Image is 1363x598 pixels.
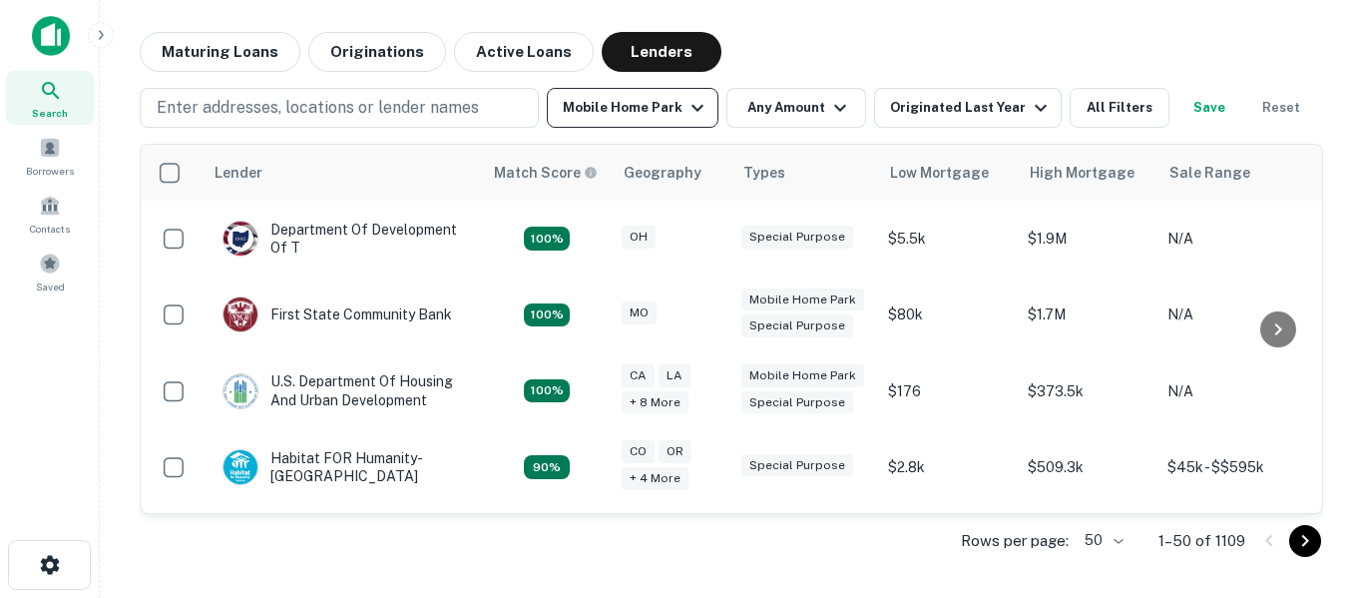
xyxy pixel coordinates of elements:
[741,314,853,337] div: Special Purpose
[1177,88,1241,128] button: Save your search to get updates of matches that match your search criteria.
[36,279,65,295] span: Saved
[223,297,452,332] div: First State Community Bank
[524,303,570,327] div: Capitalize uses an advanced AI algorithm to match your search with the best lender. The match sco...
[224,374,257,408] img: picture
[524,455,570,479] div: Capitalize uses an advanced AI algorithm to match your search with the best lender. The match sco...
[494,162,594,184] h6: Match Score
[6,71,94,125] a: Search
[32,16,70,56] img: capitalize-icon.png
[224,298,257,331] img: picture
[6,245,94,299] a: Saved
[878,352,1018,428] td: $176
[1030,161,1135,185] div: High Mortgage
[308,32,446,72] button: Originations
[157,96,479,120] p: Enter addresses, locations or lender names
[659,440,691,463] div: OR
[1157,505,1337,581] td: $75k - $$150k
[524,379,570,403] div: Capitalize uses an advanced AI algorithm to match your search with the best lender. The match sco...
[1018,505,1157,581] td: $600k
[6,129,94,183] a: Borrowers
[731,145,878,201] th: Types
[741,226,853,249] div: Special Purpose
[741,391,853,414] div: Special Purpose
[547,88,718,128] button: Mobile Home Park
[622,467,688,490] div: + 4 more
[1157,201,1337,277] td: N/A
[743,161,785,185] div: Types
[878,277,1018,352] td: $80k
[1018,145,1157,201] th: High Mortgage
[454,32,594,72] button: Active Loans
[622,440,655,463] div: CO
[1157,352,1337,428] td: N/A
[223,221,462,257] div: Department Of Development Of T
[215,161,262,185] div: Lender
[602,32,721,72] button: Lenders
[726,88,866,128] button: Any Amount
[1158,529,1245,553] p: 1–50 of 1109
[878,505,1018,581] td: $28k
[494,162,598,184] div: Capitalize uses an advanced AI algorithm to match your search with the best lender. The match sco...
[30,221,70,237] span: Contacts
[1169,161,1250,185] div: Sale Range
[622,226,656,249] div: OH
[890,161,989,185] div: Low Mortgage
[878,429,1018,505] td: $2.8k
[741,289,864,311] div: Mobile Home Park
[1157,277,1337,352] td: N/A
[741,364,864,387] div: Mobile Home Park
[1157,429,1337,505] td: $45k - $$595k
[878,201,1018,277] td: $5.5k
[203,145,482,201] th: Lender
[140,88,539,128] button: Enter addresses, locations or lender names
[1263,374,1363,470] iframe: Chat Widget
[1018,201,1157,277] td: $1.9M
[223,449,462,485] div: Habitat FOR Humanity-[GEOGRAPHIC_DATA]
[624,161,701,185] div: Geography
[878,145,1018,201] th: Low Mortgage
[741,454,853,477] div: Special Purpose
[890,96,1053,120] div: Originated Last Year
[224,222,257,256] img: development.ohio.gov.png
[524,227,570,251] div: Capitalize uses an advanced AI algorithm to match your search with the best lender. The match sco...
[6,187,94,241] a: Contacts
[32,105,68,121] span: Search
[482,145,612,201] th: Capitalize uses an advanced AI algorithm to match your search with the best lender. The match sco...
[1077,526,1127,555] div: 50
[874,88,1062,128] button: Originated Last Year
[1018,352,1157,428] td: $373.5k
[612,145,731,201] th: Geography
[1249,88,1313,128] button: Reset
[1289,525,1321,557] button: Go to next page
[622,364,655,387] div: CA
[961,529,1069,553] p: Rows per page:
[224,450,257,484] img: picture
[26,163,74,179] span: Borrowers
[659,364,690,387] div: LA
[622,391,688,414] div: + 8 more
[1070,88,1169,128] button: All Filters
[223,372,462,408] div: U.s. Department Of Housing And Urban Development
[140,32,300,72] button: Maturing Loans
[1157,145,1337,201] th: Sale Range
[1018,277,1157,352] td: $1.7M
[1018,429,1157,505] td: $509.3k
[622,301,657,324] div: MO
